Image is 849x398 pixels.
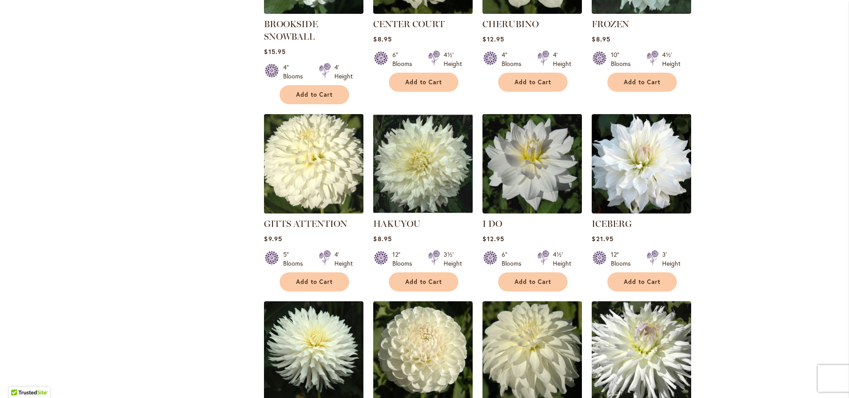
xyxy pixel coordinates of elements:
[607,73,677,92] button: Add to Cart
[264,207,363,215] a: GITTS ATTENTION
[498,272,568,291] button: Add to Cart
[592,218,632,229] a: ICEBERG
[392,50,417,68] div: 6" Blooms
[373,7,473,16] a: CENTER COURT
[482,19,539,29] a: CHERUBINO
[373,19,445,29] a: CENTER COURT
[662,250,680,268] div: 3' Height
[373,35,392,43] span: $8.95
[389,272,458,291] button: Add to Cart
[592,7,691,16] a: Frozen
[373,114,473,213] img: Hakuyou
[334,63,353,81] div: 4' Height
[592,234,613,243] span: $21.95
[264,7,363,16] a: BROOKSIDE SNOWBALL
[264,19,318,42] a: BROOKSIDE SNOWBALL
[607,272,677,291] button: Add to Cart
[373,234,392,243] span: $8.95
[515,278,551,286] span: Add to Cart
[280,272,349,291] button: Add to Cart
[592,114,691,213] img: ICEBERG
[444,50,462,68] div: 4½' Height
[624,278,660,286] span: Add to Cart
[592,207,691,215] a: ICEBERG
[444,250,462,268] div: 3½' Height
[482,234,504,243] span: $12.95
[611,50,636,68] div: 10" Blooms
[7,366,32,391] iframe: Launch Accessibility Center
[553,50,571,68] div: 4' Height
[482,114,582,213] img: I DO
[373,218,420,229] a: HAKUYOU
[389,73,458,92] button: Add to Cart
[498,73,568,92] button: Add to Cart
[553,250,571,268] div: 4½' Height
[283,250,308,268] div: 5" Blooms
[296,278,333,286] span: Add to Cart
[662,50,680,68] div: 4½' Height
[482,35,504,43] span: $12.95
[392,250,417,268] div: 12" Blooms
[373,207,473,215] a: Hakuyou
[611,250,636,268] div: 12" Blooms
[592,35,610,43] span: $8.95
[405,78,442,86] span: Add to Cart
[264,218,347,229] a: GITTS ATTENTION
[264,234,282,243] span: $9.95
[264,47,285,56] span: $15.95
[515,78,551,86] span: Add to Cart
[262,111,366,216] img: GITTS ATTENTION
[502,250,527,268] div: 6" Blooms
[624,78,660,86] span: Add to Cart
[296,91,333,98] span: Add to Cart
[482,7,582,16] a: CHERUBINO
[592,19,629,29] a: FROZEN
[283,63,308,81] div: 4" Blooms
[280,85,349,104] button: Add to Cart
[482,207,582,215] a: I DO
[502,50,527,68] div: 4" Blooms
[482,218,502,229] a: I DO
[334,250,353,268] div: 4' Height
[405,278,442,286] span: Add to Cart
